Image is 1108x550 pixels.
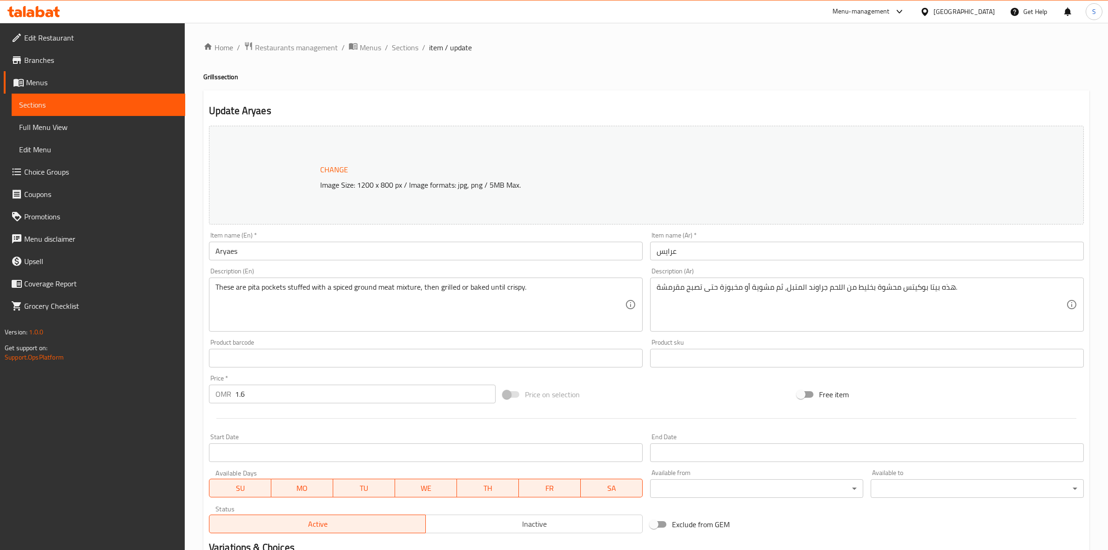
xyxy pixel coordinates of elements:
[209,479,271,497] button: SU
[19,144,178,155] span: Edit Menu
[581,479,643,497] button: SA
[5,342,47,354] span: Get support on:
[4,71,185,94] a: Menus
[430,517,639,531] span: Inactive
[871,479,1084,498] div: ​
[4,183,185,205] a: Coupons
[650,479,863,498] div: ​
[209,104,1084,118] h2: Update Aryaes
[209,515,426,533] button: Active
[12,94,185,116] a: Sections
[4,250,185,272] a: Upsell
[215,283,625,327] textarea: These are pita pockets stuffed with a spiced ground meat mixture, then grilled or baked until cri...
[5,351,64,363] a: Support.OpsPlatform
[337,482,391,495] span: TU
[4,161,185,183] a: Choice Groups
[650,349,1084,367] input: Please enter product sku
[24,54,178,66] span: Branches
[213,482,268,495] span: SU
[255,42,338,53] span: Restaurants management
[395,479,457,497] button: WE
[215,388,231,400] p: OMR
[392,42,418,53] a: Sections
[4,27,185,49] a: Edit Restaurant
[19,122,178,133] span: Full Menu View
[209,349,643,367] input: Please enter product barcode
[523,482,577,495] span: FR
[271,479,333,497] button: MO
[275,482,329,495] span: MO
[584,482,639,495] span: SA
[429,42,472,53] span: item / update
[333,479,395,497] button: TU
[213,517,423,531] span: Active
[316,160,352,179] button: Change
[4,272,185,295] a: Coverage Report
[19,99,178,110] span: Sections
[525,389,580,400] span: Price on selection
[5,326,27,338] span: Version:
[650,242,1084,260] input: Enter name Ar
[833,6,890,17] div: Menu-management
[12,116,185,138] a: Full Menu View
[320,163,348,177] span: Change
[26,77,178,88] span: Menus
[342,42,345,53] li: /
[1092,7,1096,17] span: S
[360,42,381,53] span: Menus
[203,42,233,53] a: Home
[672,519,730,530] span: Exclude from GEM
[209,242,643,260] input: Enter name En
[4,295,185,317] a: Grocery Checklist
[29,326,43,338] span: 1.0.0
[457,479,519,497] button: TH
[24,300,178,312] span: Grocery Checklist
[24,211,178,222] span: Promotions
[4,205,185,228] a: Promotions
[933,7,995,17] div: [GEOGRAPHIC_DATA]
[4,228,185,250] a: Menu disclaimer
[422,42,425,53] li: /
[24,32,178,43] span: Edit Restaurant
[24,256,178,267] span: Upsell
[819,389,849,400] span: Free item
[519,479,581,497] button: FR
[203,41,1089,54] nav: breadcrumb
[425,515,643,533] button: Inactive
[349,41,381,54] a: Menus
[316,179,951,190] p: Image Size: 1200 x 800 px / Image formats: jpg, png / 5MB Max.
[244,41,338,54] a: Restaurants management
[237,42,240,53] li: /
[235,385,496,403] input: Please enter price
[24,189,178,200] span: Coupons
[4,49,185,71] a: Branches
[385,42,388,53] li: /
[203,72,1089,81] h4: Grills section
[24,166,178,177] span: Choice Groups
[12,138,185,161] a: Edit Menu
[399,482,453,495] span: WE
[24,278,178,289] span: Coverage Report
[461,482,515,495] span: TH
[657,283,1066,327] textarea: هذه بيتا بوكيتس محشوة بخليط من اللحم جراوند المتبل، ثم مشوية أو مخبوزة حتى تصبح مقرمشة.
[24,233,178,244] span: Menu disclaimer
